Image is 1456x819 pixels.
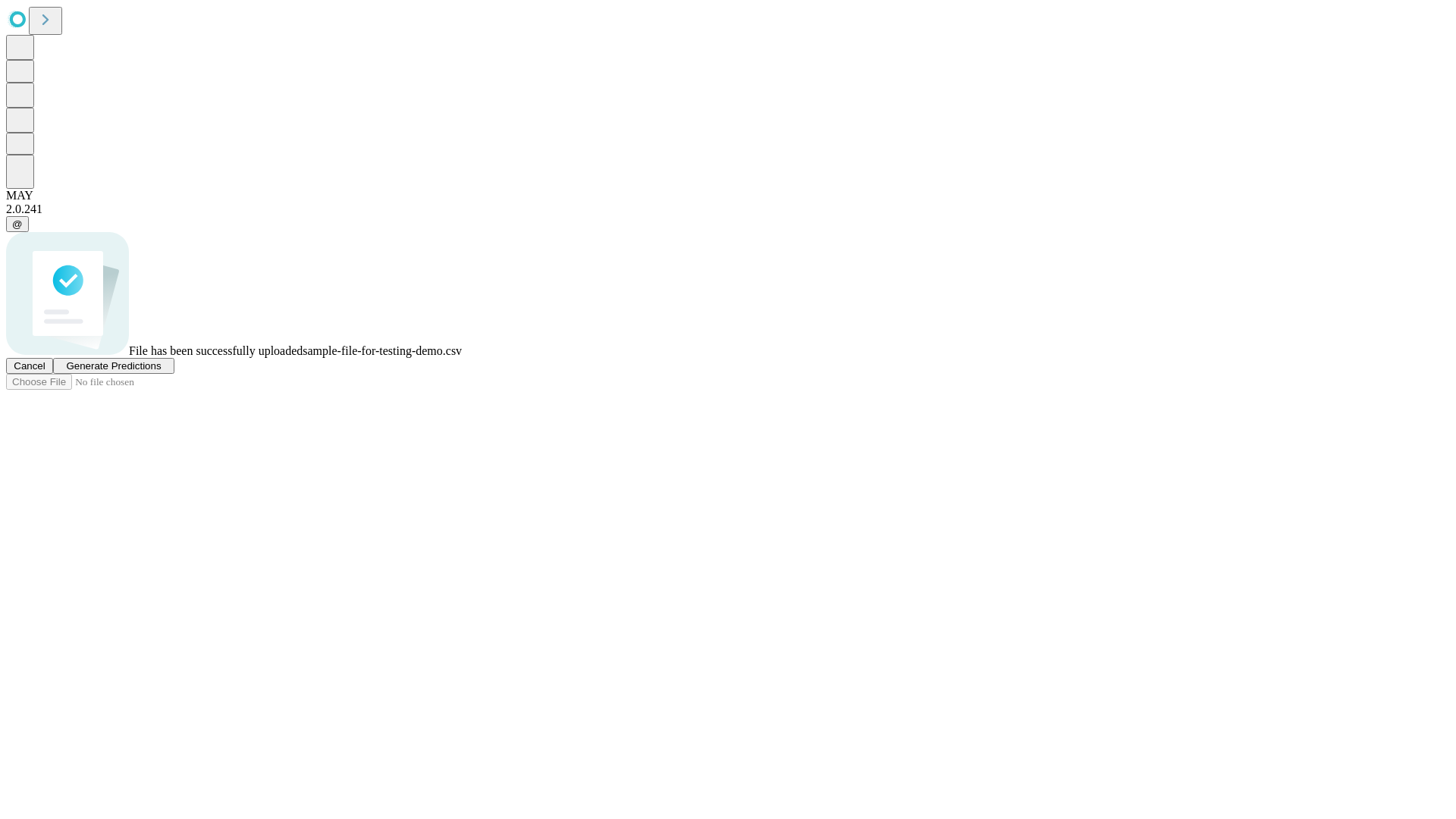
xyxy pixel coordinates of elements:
div: MAY [6,189,1450,202]
div: 2.0.241 [6,202,1450,216]
span: @ [12,218,23,230]
span: Generate Predictions [66,360,161,372]
button: Generate Predictions [53,358,174,374]
button: @ [6,216,29,232]
button: Cancel [6,358,53,374]
span: sample-file-for-testing-demo.csv [303,344,462,357]
span: File has been successfully uploaded [129,344,303,357]
span: Cancel [14,360,45,372]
